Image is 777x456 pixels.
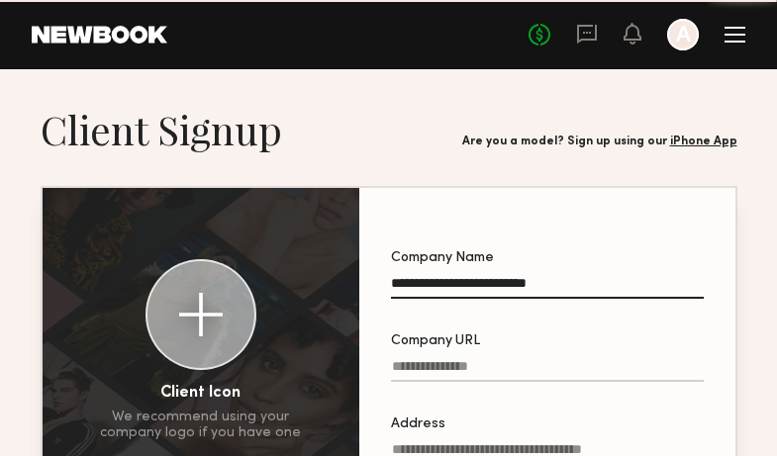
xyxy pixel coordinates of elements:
div: Address [391,417,704,431]
div: Client Icon [160,386,241,402]
div: Company URL [391,334,704,348]
div: We recommend using your company logo if you have one [100,410,301,441]
h1: Client Signup [41,105,282,154]
div: Are you a model? Sign up using our [462,136,737,148]
a: iPhone App [670,136,737,147]
div: Company Name [391,251,704,265]
a: A [667,19,699,50]
input: Company Name [391,276,704,299]
input: Company URL [391,359,704,382]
